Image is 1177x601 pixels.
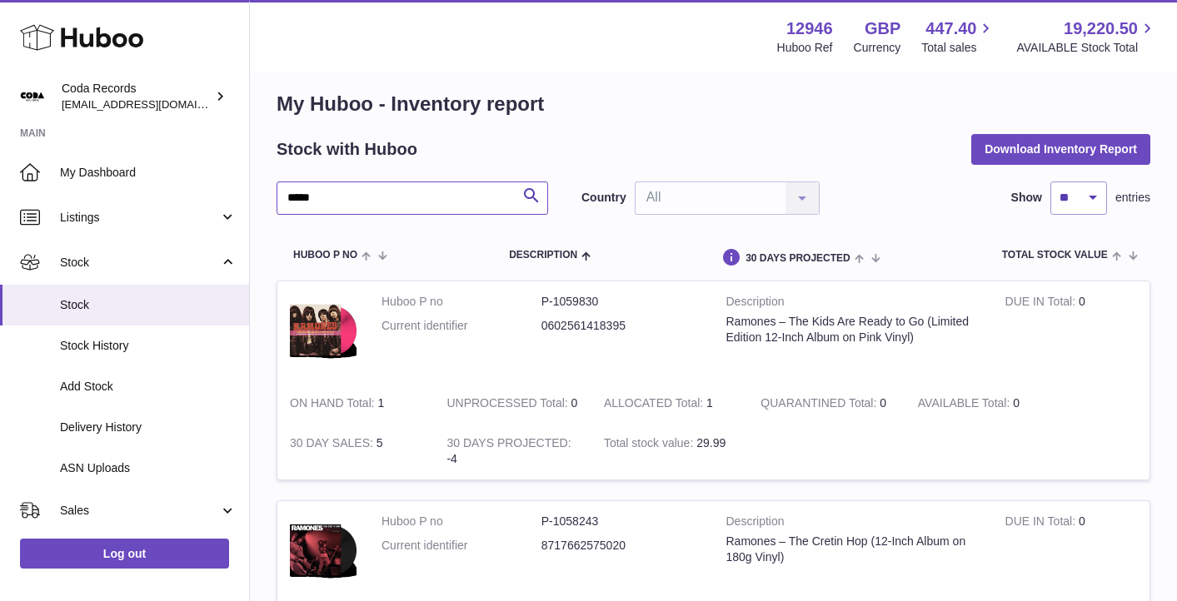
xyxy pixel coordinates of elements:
span: ASN Uploads [60,460,237,476]
strong: Description [726,514,980,534]
h2: Stock with Huboo [277,138,417,161]
h1: My Huboo - Inventory report [277,91,1150,117]
span: Sales [60,503,219,519]
span: Stock [60,297,237,313]
span: Add Stock [60,379,237,395]
div: Coda Records [62,81,212,112]
strong: 12946 [786,17,833,40]
dt: Current identifier [382,318,541,334]
strong: ON HAND Total [290,396,378,414]
dd: P-1058243 [541,514,701,529]
dd: 0602561418395 [541,318,701,334]
td: 0 [434,383,591,424]
a: 19,220.50 AVAILABLE Stock Total [1016,17,1157,56]
td: 1 [591,383,748,424]
span: My Dashboard [60,165,237,181]
strong: 30 DAY SALES [290,436,377,454]
img: product image [290,294,357,366]
div: Ramones – The Kids Are Ready to Go (Limited Edition 12-Inch Album on Pink Vinyl) [726,314,980,345]
label: Country [581,190,626,206]
strong: DUE IN Total [1005,295,1079,312]
strong: AVAILABLE Total [918,396,1013,414]
button: Download Inventory Report [971,134,1150,164]
dt: Huboo P no [382,294,541,310]
td: 1 [277,383,434,424]
td: 0 [993,281,1150,383]
a: Log out [20,539,229,569]
strong: Description [726,294,980,314]
span: 29.99 [696,436,726,450]
span: 30 DAYS PROJECTED [746,253,850,264]
span: 19,220.50 [1064,17,1138,40]
span: 447.40 [925,17,976,40]
label: Show [1011,190,1042,206]
td: 5 [277,423,434,479]
span: Stock [60,255,219,271]
td: 0 [905,383,1062,424]
strong: GBP [865,17,900,40]
span: Huboo P no [293,250,357,261]
strong: ALLOCATED Total [604,396,706,414]
img: haz@pcatmedia.com [20,84,45,109]
span: Delivery History [60,420,237,435]
div: Ramones – The Cretin Hop (12-Inch Album on 180g Vinyl) [726,534,980,565]
strong: Total stock value [604,436,696,454]
strong: QUARANTINED Total [761,396,880,414]
span: Description [509,250,577,261]
strong: UNPROCESSED Total [446,396,571,414]
strong: 30 DAYS PROJECTED [446,436,571,454]
dd: 8717662575020 [541,538,701,554]
span: [EMAIL_ADDRESS][DOMAIN_NAME] [62,97,245,111]
dt: Current identifier [382,538,541,554]
img: product image [290,514,357,586]
span: entries [1115,190,1150,206]
span: Total stock value [1002,250,1108,261]
strong: DUE IN Total [1005,514,1079,532]
dt: Huboo P no [382,514,541,529]
div: Huboo Ref [777,40,833,56]
dd: P-1059830 [541,294,701,310]
span: Listings [60,210,219,226]
td: -4 [434,423,591,479]
div: Currency [854,40,901,56]
span: AVAILABLE Stock Total [1016,40,1157,56]
a: 447.40 Total sales [921,17,995,56]
span: Total sales [921,40,995,56]
span: 0 [880,396,886,410]
span: Stock History [60,338,237,354]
